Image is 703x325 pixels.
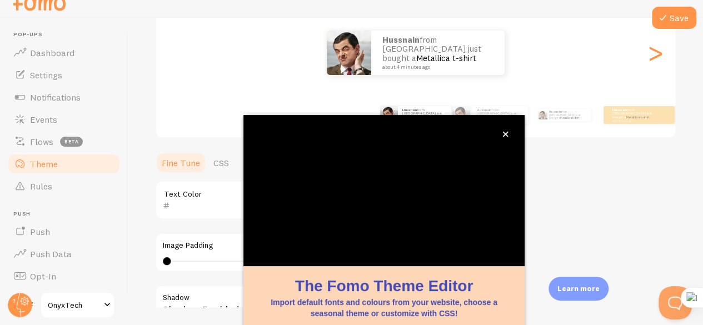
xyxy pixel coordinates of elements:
h1: The Fomo Theme Editor [257,275,511,297]
a: Push Data [7,243,121,265]
p: Import default fonts and colours from your website, choose a seasonal theme or customize with CSS! [257,297,511,319]
a: Flows beta [7,131,121,153]
a: Metallica t-shirt [416,53,476,63]
iframe: Help Scout Beacon - Open [659,286,692,319]
span: Push [30,226,50,237]
span: Settings [30,69,62,81]
div: Learn more [549,277,609,301]
a: Dashboard [7,42,121,64]
a: Fine Tune [155,152,207,174]
button: close, [500,128,511,140]
img: Fomo [327,31,371,75]
span: Notifications [30,92,81,103]
a: Metallica t-shirt [560,116,579,119]
a: Metallica t-shirt [626,115,650,119]
img: Fomo [380,106,398,124]
span: Dashboard [30,47,74,58]
p: from [GEOGRAPHIC_DATA] just bought a [612,108,657,122]
strong: Hussnain [382,34,420,45]
a: Rules [7,175,121,197]
a: Theme [7,153,121,175]
label: Image Padding [163,241,481,251]
span: Theme [30,158,58,169]
span: Push Data [30,248,72,259]
img: Fomo [539,111,547,119]
p: Learn more [557,283,600,294]
p: from [GEOGRAPHIC_DATA] just bought a [382,36,493,70]
p: from [GEOGRAPHIC_DATA] just bought a [477,108,523,122]
span: Opt-In [30,271,56,282]
span: OnyxTech [48,298,101,312]
span: Events [30,114,57,125]
strong: Hussnain [612,108,627,112]
p: from [GEOGRAPHIC_DATA] just bought a [549,109,586,121]
a: Push [7,221,121,243]
div: Next slide [649,13,662,93]
small: about 4 minutes ago [382,64,490,70]
a: Notifications [7,86,121,108]
a: CSS [207,152,236,174]
span: Pop-ups [13,31,121,38]
span: beta [60,137,83,147]
img: Fomo [452,106,470,124]
a: Events [7,108,121,131]
a: OnyxTech [40,292,115,318]
p: from [GEOGRAPHIC_DATA] just bought a [402,108,447,122]
span: Rules [30,181,52,192]
a: Opt-In [7,265,121,287]
strong: Hussnain [549,110,562,113]
button: Save [652,7,696,29]
strong: Hussnain [477,108,492,112]
small: about 4 minutes ago [612,119,656,122]
span: Flows [30,136,53,147]
strong: Hussnain [402,108,417,112]
a: Settings [7,64,121,86]
span: Push [13,211,121,218]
